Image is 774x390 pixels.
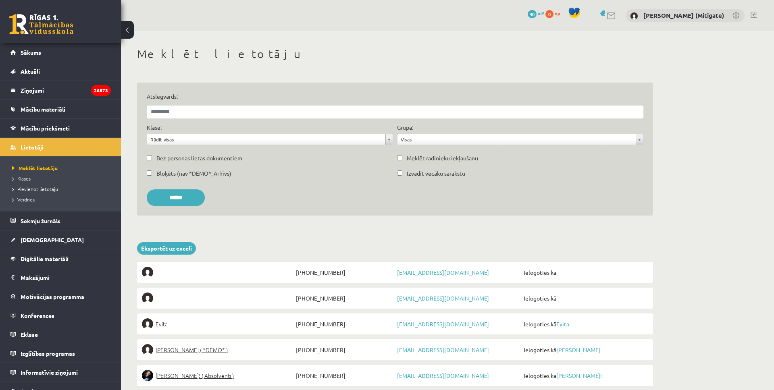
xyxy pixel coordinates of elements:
span: 40 [528,10,537,18]
span: Digitālie materiāli [21,255,69,262]
span: Eklase [21,331,38,338]
a: Maksājumi [10,268,111,287]
a: Pievienot lietotāju [12,185,113,193]
a: Aktuāli [10,62,111,81]
legend: Ziņojumi [21,81,111,100]
a: Visas [397,134,643,145]
a: Meklēt lietotāju [12,164,113,172]
span: Lietotāji [21,143,44,151]
img: Sofija Anrio-Karlauska! [142,370,153,381]
a: Klases [12,175,113,182]
span: Visas [401,134,633,145]
a: Eklase [10,325,111,344]
span: xp [555,10,560,17]
span: Aktuāli [21,68,40,75]
a: [EMAIL_ADDRESS][DOMAIN_NAME] [397,295,489,302]
span: Veidnes [12,196,35,203]
a: Evita [142,318,294,330]
span: [PHONE_NUMBER] [294,292,395,304]
a: [EMAIL_ADDRESS][DOMAIN_NAME] [397,346,489,353]
span: Informatīvie ziņojumi [21,369,78,376]
span: Ielogoties kā [522,318,648,330]
span: Klases [12,175,31,182]
a: Mācību materiāli [10,100,111,118]
span: [PHONE_NUMBER] [294,370,395,381]
a: [EMAIL_ADDRESS][DOMAIN_NAME] [397,269,489,276]
a: Motivācijas programma [10,287,111,306]
a: Konferences [10,306,111,325]
a: Evita [556,320,569,328]
span: Meklēt lietotāju [12,165,58,171]
span: Rādīt visas [150,134,382,145]
a: [PERSON_NAME] [556,346,600,353]
span: [DEMOGRAPHIC_DATA] [21,236,84,243]
span: Pievienot lietotāju [12,186,58,192]
a: 0 xp [545,10,564,17]
span: [PERSON_NAME]! ( Absolventi ) [156,370,234,381]
a: [PERSON_NAME] (Mitigate) [643,11,724,19]
span: Sākums [21,49,41,56]
span: Ielogoties kā [522,344,648,355]
label: Meklēt radinieku iekļaušanu [407,154,478,162]
span: Ielogoties kā [522,267,648,278]
a: Ziņojumi26873 [10,81,111,100]
a: Mācību priekšmeti [10,119,111,137]
span: Izglītības programas [21,350,75,357]
span: mP [538,10,544,17]
a: Digitālie materiāli [10,249,111,268]
a: Rīgas 1. Tālmācības vidusskola [9,14,73,34]
label: Grupa: [397,123,413,132]
a: [PERSON_NAME]! ( Absolventi ) [142,370,294,381]
span: Motivācijas programma [21,293,84,300]
span: 0 [545,10,553,18]
span: Mācību priekšmeti [21,124,70,132]
i: 26873 [91,85,111,96]
span: Sekmju žurnāls [21,217,60,224]
span: Mācību materiāli [21,106,65,113]
span: [PERSON_NAME] ( *DEMO* ) [156,344,228,355]
label: Atslēgvārds: [147,92,643,101]
span: [PHONE_NUMBER] [294,318,395,330]
label: Bez personas lietas dokumentiem [156,154,242,162]
span: Evita [156,318,168,330]
a: Sākums [10,43,111,62]
span: Ielogoties kā [522,370,648,381]
img: Vitālijs Viļums (Mitigate) [630,12,638,20]
a: [EMAIL_ADDRESS][DOMAIN_NAME] [397,320,489,328]
a: Rādīt visas [147,134,393,145]
a: Informatīvie ziņojumi [10,363,111,382]
span: Konferences [21,312,54,319]
label: Bloķēts (nav *DEMO*, Arhīvs) [156,169,231,178]
a: 40 mP [528,10,544,17]
span: Ielogoties kā [522,292,648,304]
a: Sekmju žurnāls [10,212,111,230]
a: Lietotāji [10,138,111,156]
label: Klase: [147,123,162,132]
h1: Meklēt lietotāju [137,47,653,61]
label: Izvadīt vecāku sarakstu [407,169,465,178]
a: Eksportēt uz exceli [137,242,196,255]
span: [PHONE_NUMBER] [294,344,395,355]
a: [EMAIL_ADDRESS][DOMAIN_NAME] [397,372,489,379]
a: [PERSON_NAME]! [556,372,602,379]
a: [PERSON_NAME] ( *DEMO* ) [142,344,294,355]
legend: Maksājumi [21,268,111,287]
a: [DEMOGRAPHIC_DATA] [10,230,111,249]
img: Elīna Elizabete Ancveriņa [142,344,153,355]
a: Veidnes [12,196,113,203]
img: Evita [142,318,153,330]
span: [PHONE_NUMBER] [294,267,395,278]
a: Izglītības programas [10,344,111,363]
